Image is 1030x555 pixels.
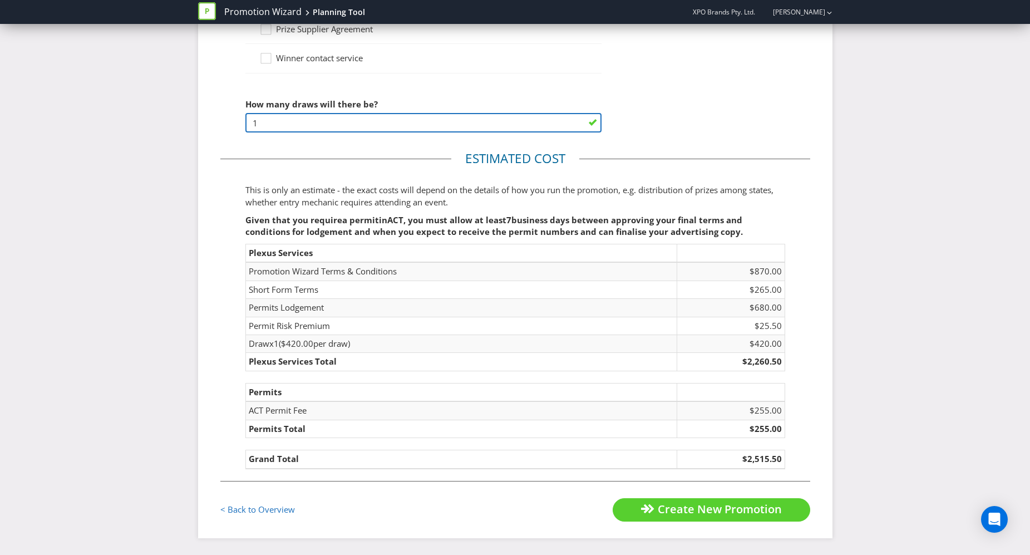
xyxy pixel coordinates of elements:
td: $255.00 [677,401,785,420]
td: Promotion Wizard Terms & Conditions [245,262,677,281]
td: ACT Permit Fee [245,401,677,420]
a: < Back to Overview [220,504,295,515]
span: , you must allow at least [403,214,506,225]
span: $420.00 [281,338,313,349]
span: per draw) [313,338,350,349]
a: [PERSON_NAME] [762,7,825,17]
span: a permit [342,214,379,225]
td: Permits Total [245,420,677,438]
span: business days between approving your final terms and conditions for lodgement and when you expect... [245,214,743,237]
span: x [269,338,274,349]
td: Plexus Services Total [245,353,677,371]
td: $25.50 [677,317,785,335]
span: 1 [274,338,279,349]
button: Create New Promotion [613,498,810,522]
span: Create New Promotion [658,502,782,517]
td: $2,260.50 [677,353,785,371]
div: Open Intercom Messenger [981,506,1008,533]
span: Draw [249,338,269,349]
td: Permit Risk Premium [245,317,677,335]
span: XPO Brands Pty. Ltd. [693,7,755,17]
td: Plexus Services [245,244,677,262]
p: This is only an estimate - the exact costs will depend on the details of how you run the promotio... [245,184,785,208]
td: $255.00 [677,420,785,438]
td: Short Form Terms [245,281,677,298]
span: in [379,214,387,225]
td: Grand Total [245,450,677,469]
td: $2,515.50 [677,450,785,469]
span: How many draws will there be? [245,99,378,110]
span: 7 [506,214,511,225]
td: Permits Lodgement [245,299,677,317]
td: $680.00 [677,299,785,317]
td: Permits [245,383,677,401]
td: $870.00 [677,262,785,281]
a: Promotion Wizard [224,6,302,18]
span: ACT [387,214,403,225]
td: $265.00 [677,281,785,298]
span: Winner contact service [276,52,363,63]
td: $420.00 [677,335,785,352]
span: ( [279,338,281,349]
legend: Estimated cost [451,150,579,168]
span: Given that you require [245,214,342,225]
div: Planning Tool [313,7,365,18]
